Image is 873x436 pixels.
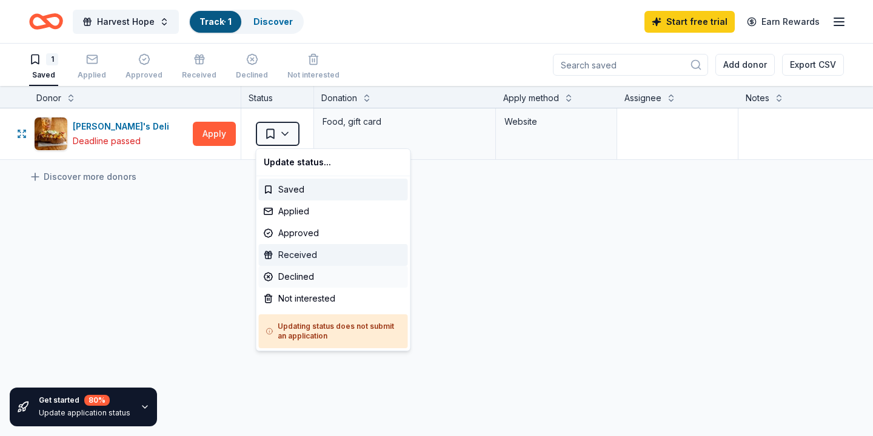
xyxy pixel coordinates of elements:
div: Applied [259,200,408,222]
div: Not interested [259,288,408,309]
div: Saved [259,179,408,200]
div: Approved [259,222,408,244]
h5: Updating status does not submit an application [266,322,401,341]
div: Update status... [259,151,408,173]
div: Declined [259,266,408,288]
div: Received [259,244,408,266]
